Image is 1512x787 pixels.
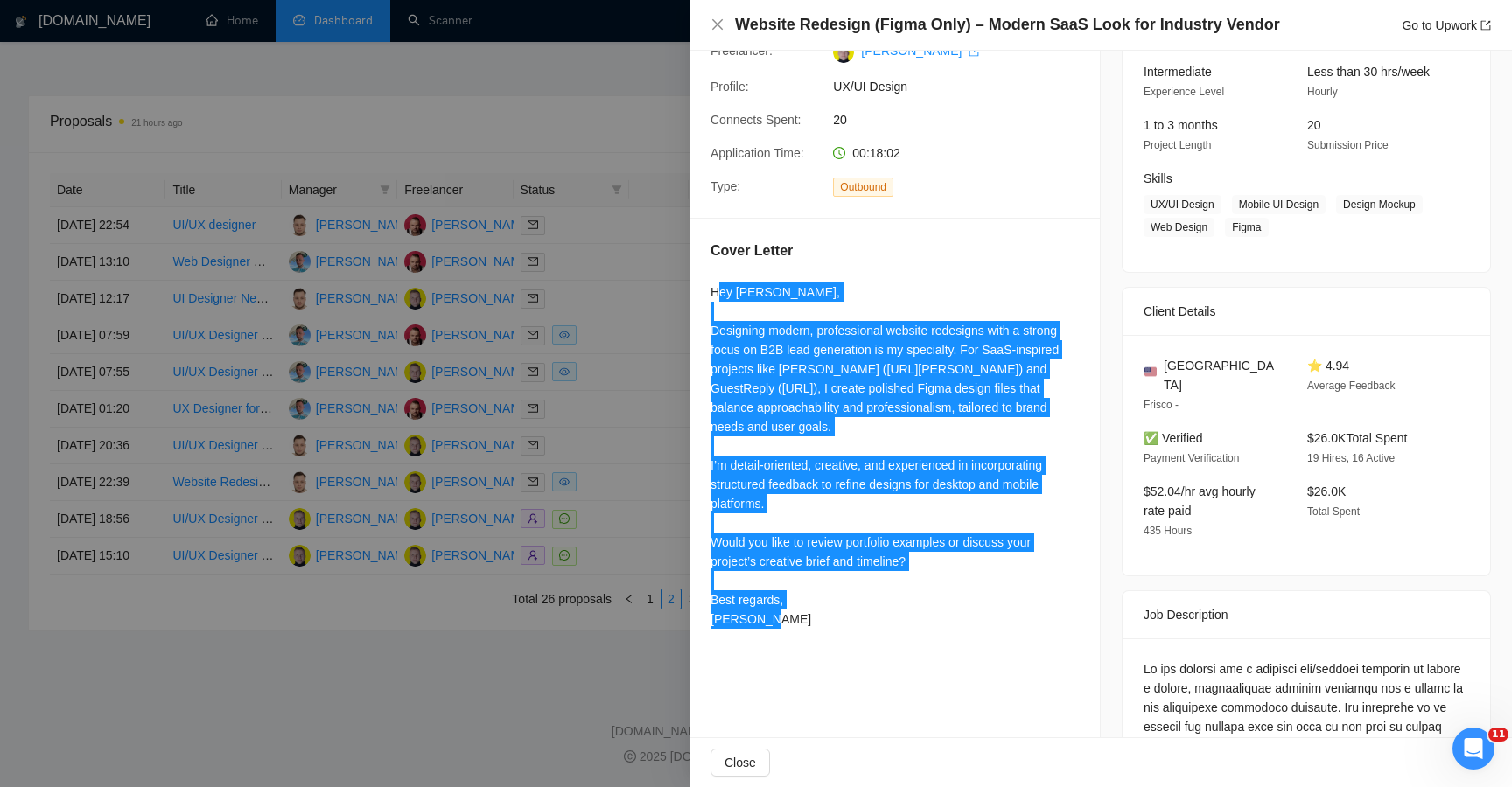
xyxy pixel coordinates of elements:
span: 20 [833,110,1095,129]
span: Close [724,753,756,772]
h4: Website Redesign (Figma Only) – Modern SaaS Look for Industry Vendor [735,14,1280,36]
span: [GEOGRAPHIC_DATA] [1164,356,1279,394]
span: 435 Hours [1144,525,1192,537]
span: Application Time: [710,146,804,160]
span: $26.0K [1307,484,1346,498]
span: Submission Price [1307,139,1389,151]
span: Frisco - [1144,399,1179,411]
div: Hey [PERSON_NAME], Designing modern, professional website redesigns with a strong focus on B2B le... [710,282,1079,629]
span: export [969,46,979,57]
span: 20 [1307,118,1321,132]
span: Figma [1225,218,1268,237]
span: Outbound [833,178,893,197]
span: close [710,17,724,31]
span: $26.0K Total Spent [1307,431,1407,445]
h5: Cover Letter [710,240,793,261]
span: Less than 30 hrs/week [1307,65,1430,79]
span: 11 [1488,728,1508,742]
a: Go to Upworkexport [1402,18,1491,32]
span: Project Length [1144,139,1211,151]
span: Total Spent [1307,505,1360,518]
span: Intermediate [1144,65,1212,79]
div: Client Details [1144,288,1469,335]
a: [PERSON_NAME] export [861,44,979,58]
span: Payment Verification [1144,452,1239,464]
span: Design Mockup [1336,195,1423,214]
span: Type: [710,179,740,193]
span: clock-circle [833,147,845,159]
span: Profile: [710,80,749,94]
div: Job Description [1144,591,1469,638]
span: Experience Level [1144,86,1224,98]
span: 1 to 3 months [1144,118,1218,132]
span: Mobile UI Design [1232,195,1326,214]
span: ✅ Verified [1144,431,1203,445]
span: 00:18:02 [852,146,900,160]
span: Web Design [1144,218,1214,237]
span: Connects Spent: [710,113,801,127]
span: UX/UI Design [833,77,1095,96]
img: c1HbqPksd6I2n7AzStLKTghpPSoQcvdXmRefohRYgVOdaE5RotYYkkqHQ4nwMsvA-Q [833,42,854,63]
span: Average Feedback [1307,380,1396,392]
span: Skills [1144,171,1172,185]
span: export [1480,20,1491,31]
span: UX/UI Design [1144,195,1221,214]
span: Freelancer: [710,44,773,58]
span: 19 Hires, 16 Active [1307,452,1395,464]
img: 🇺🇸 [1144,366,1157,378]
button: Close [710,17,724,32]
span: ⭐ 4.94 [1307,359,1349,373]
iframe: Intercom live chat [1452,728,1494,770]
span: Hourly [1307,86,1338,98]
span: $52.04/hr avg hourly rate paid [1144,484,1256,518]
button: Close [710,749,770,777]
